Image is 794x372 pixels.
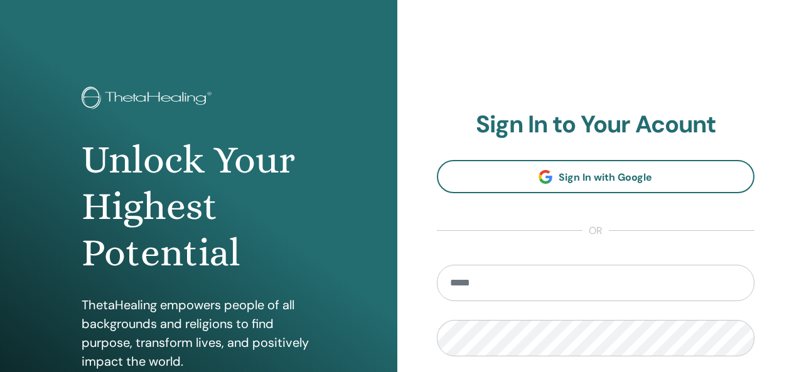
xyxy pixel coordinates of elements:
a: Sign In with Google [437,160,755,193]
span: Sign In with Google [559,171,652,184]
p: ThetaHealing empowers people of all backgrounds and religions to find purpose, transform lives, a... [82,295,315,371]
h1: Unlock Your Highest Potential [82,137,315,277]
span: or [582,223,609,238]
h2: Sign In to Your Acount [437,110,755,139]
